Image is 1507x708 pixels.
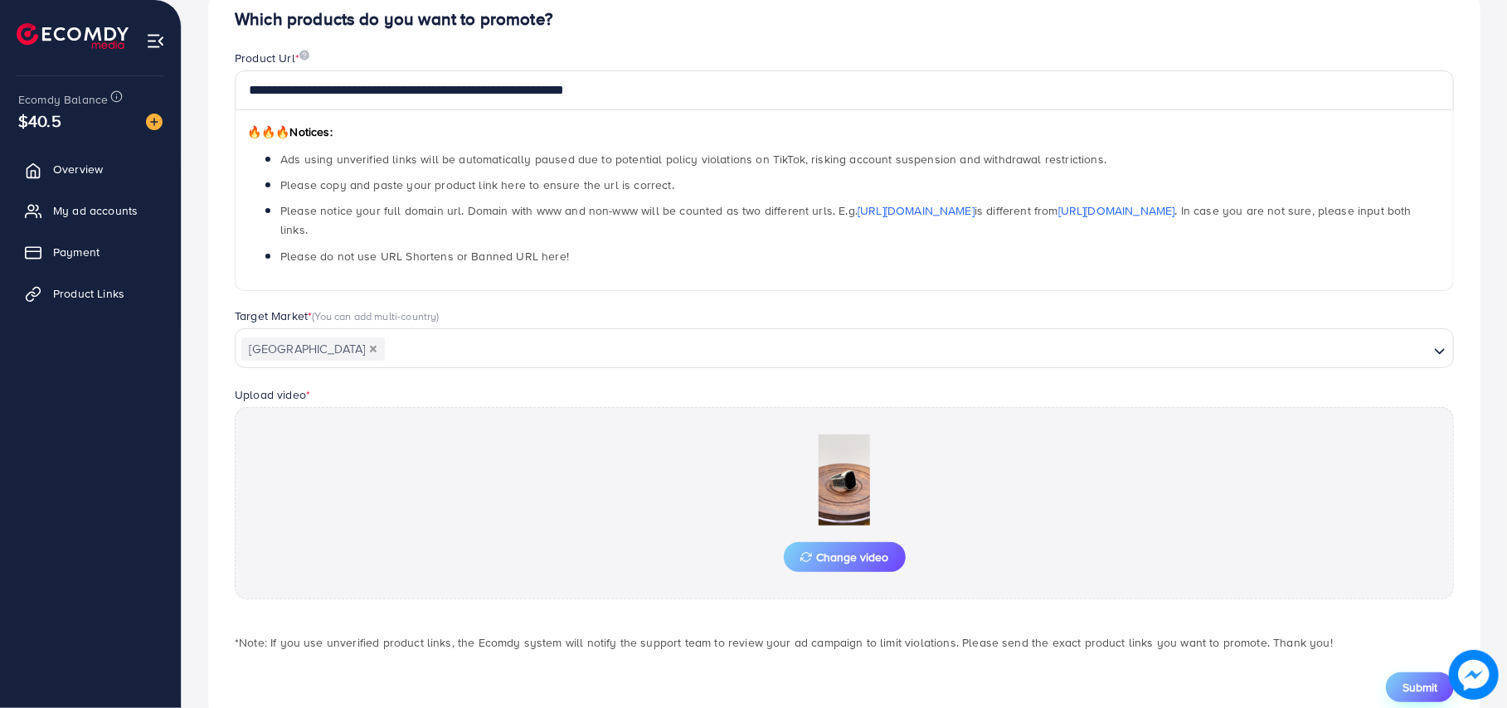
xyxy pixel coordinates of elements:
[280,248,569,264] span: Please do not use URL Shortens or Banned URL here!
[12,235,168,269] a: Payment
[761,434,927,526] img: Preview Image
[858,202,975,219] a: [URL][DOMAIN_NAME]
[235,386,310,403] label: Upload video
[53,285,124,302] span: Product Links
[146,114,163,130] img: image
[235,9,1454,30] h4: Which products do you want to promote?
[312,308,439,323] span: (You can add multi-country)
[784,542,906,572] button: Change video
[18,91,108,108] span: Ecomdy Balance
[53,161,103,177] span: Overview
[12,153,168,186] a: Overview
[235,50,309,66] label: Product Url
[53,244,100,260] span: Payment
[386,337,1427,362] input: Search for option
[1449,650,1498,699] img: image
[235,328,1454,368] div: Search for option
[280,151,1106,167] span: Ads using unverified links will be automatically paused due to potential policy violations on Tik...
[235,633,1454,652] p: *Note: If you use unverified product links, the Ecomdy system will notify the support team to rev...
[247,124,289,140] span: 🔥🔥🔥
[280,177,674,193] span: Please copy and paste your product link here to ensure the url is correct.
[369,345,377,353] button: Deselect Pakistan
[800,551,889,563] span: Change video
[299,50,309,61] img: image
[247,124,333,140] span: Notices:
[1402,679,1437,696] span: Submit
[53,202,138,219] span: My ad accounts
[1386,672,1454,702] button: Submit
[12,277,168,310] a: Product Links
[17,23,129,49] img: logo
[235,308,440,324] label: Target Market
[146,32,165,51] img: menu
[1058,202,1175,219] a: [URL][DOMAIN_NAME]
[23,97,56,144] span: $40.5
[241,337,385,361] span: [GEOGRAPHIC_DATA]
[280,202,1412,238] span: Please notice your full domain url. Domain with www and non-www will be counted as two different ...
[12,194,168,227] a: My ad accounts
